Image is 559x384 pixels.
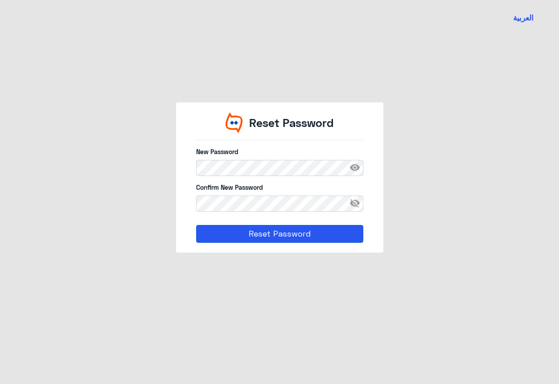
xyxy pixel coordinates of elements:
button: Reset Password [196,225,363,243]
a: Switch language [508,7,539,29]
label: New Password [196,147,363,156]
span: visibility [349,160,366,176]
span: visibility_off [349,196,366,212]
button: العربية [513,12,534,24]
p: Reset Password [249,114,333,131]
img: Widebot Logo [226,112,243,133]
label: Confirm New Password [196,183,363,192]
